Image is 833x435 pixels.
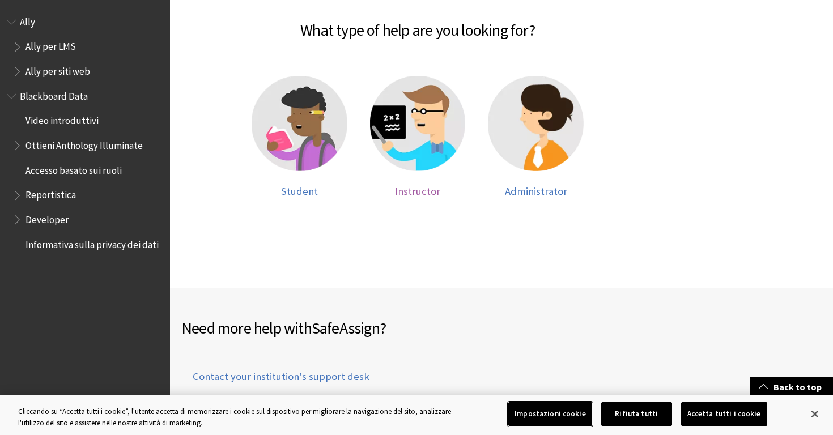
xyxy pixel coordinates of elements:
[7,87,163,254] nav: Book outline for Anthology Illuminate
[181,316,501,340] h2: Need more help with ?
[25,161,122,176] span: Accesso basato sui ruoli
[802,402,827,427] button: Chiudi
[750,377,833,398] a: Back to top
[181,369,369,398] a: Contact your institution's support desk
[601,402,672,426] button: Rifiuta tutti
[25,62,90,77] span: Ally per siti web
[25,37,76,53] span: Ally per LMS
[181,5,654,42] h2: What type of help are you looking for?
[488,76,584,198] a: Administrator help Administrator
[25,186,76,201] span: Reportistica
[370,76,466,172] img: Instructor help
[20,12,35,28] span: Ally
[395,185,440,198] span: Instructor
[181,369,369,384] span: Contact your institution's support desk
[18,406,458,428] div: Cliccando su “Accetta tutti i cookie”, l'utente accetta di memorizzare i cookie sul dispositivo p...
[20,87,88,102] span: Blackboard Data
[508,402,592,426] button: Impostazioni cookie
[252,76,347,198] a: Student help Student
[312,318,380,338] span: SafeAssign
[25,112,99,127] span: Video introduttivi
[25,235,159,250] span: Informativa sulla privacy dei dati
[25,136,143,151] span: Ottieni Anthology Illuminate
[252,76,347,172] img: Student help
[505,185,567,198] span: Administrator
[488,76,584,172] img: Administrator help
[25,210,69,225] span: Developer
[370,76,466,198] a: Instructor help Instructor
[281,185,318,198] span: Student
[7,12,163,81] nav: Book outline for Anthology Ally Help
[681,402,767,426] button: Accetta tutti i cookie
